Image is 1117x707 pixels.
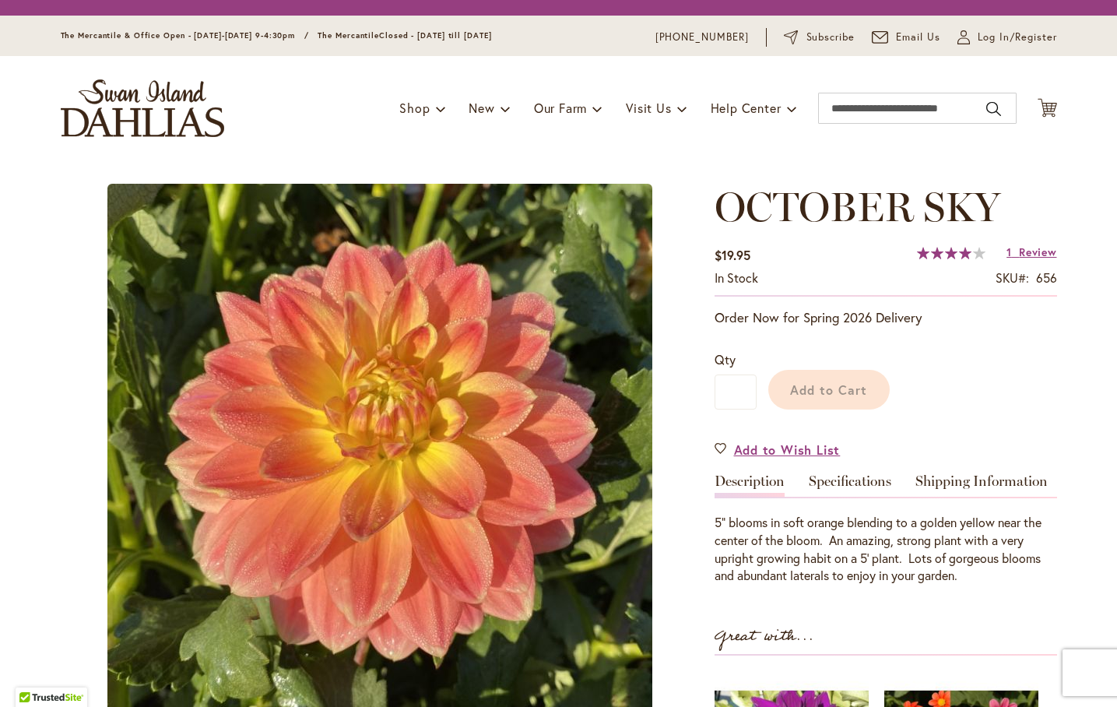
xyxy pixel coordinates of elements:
a: Subscribe [784,30,855,45]
a: [PHONE_NUMBER] [655,30,750,45]
div: 656 [1036,269,1057,287]
span: New [469,100,494,116]
span: The Mercantile & Office Open - [DATE]-[DATE] 9-4:30pm / The Mercantile [61,30,380,40]
div: 80% [917,247,985,259]
a: Description [715,474,785,497]
span: Email Us [896,30,940,45]
strong: Great with... [715,624,814,649]
div: Detailed Product Info [715,474,1057,585]
span: Visit Us [626,100,671,116]
div: Availability [715,269,758,287]
span: Log In/Register [978,30,1057,45]
span: Closed - [DATE] till [DATE] [379,30,491,40]
span: Help Center [711,100,782,116]
a: 1 Review [1006,244,1056,259]
span: $19.95 [715,247,750,263]
span: OCTOBER SKY [715,182,1000,231]
span: Subscribe [806,30,855,45]
a: Specifications [809,474,891,497]
a: Log In/Register [957,30,1057,45]
span: Add to Wish List [734,441,841,459]
a: Email Us [872,30,940,45]
span: Shop [399,100,430,116]
a: store logo [61,79,224,137]
a: Add to Wish List [715,441,841,459]
span: Our Farm [534,100,587,116]
span: In stock [715,269,758,286]
strong: SKU [996,269,1029,286]
a: Shipping Information [915,474,1048,497]
p: Order Now for Spring 2026 Delivery [715,308,1057,327]
span: 1 [1006,244,1012,259]
div: 5" blooms in soft orange blending to a golden yellow near the center of the bloom. An amazing, st... [715,514,1057,585]
span: Review [1019,244,1056,259]
span: Qty [715,351,736,368]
